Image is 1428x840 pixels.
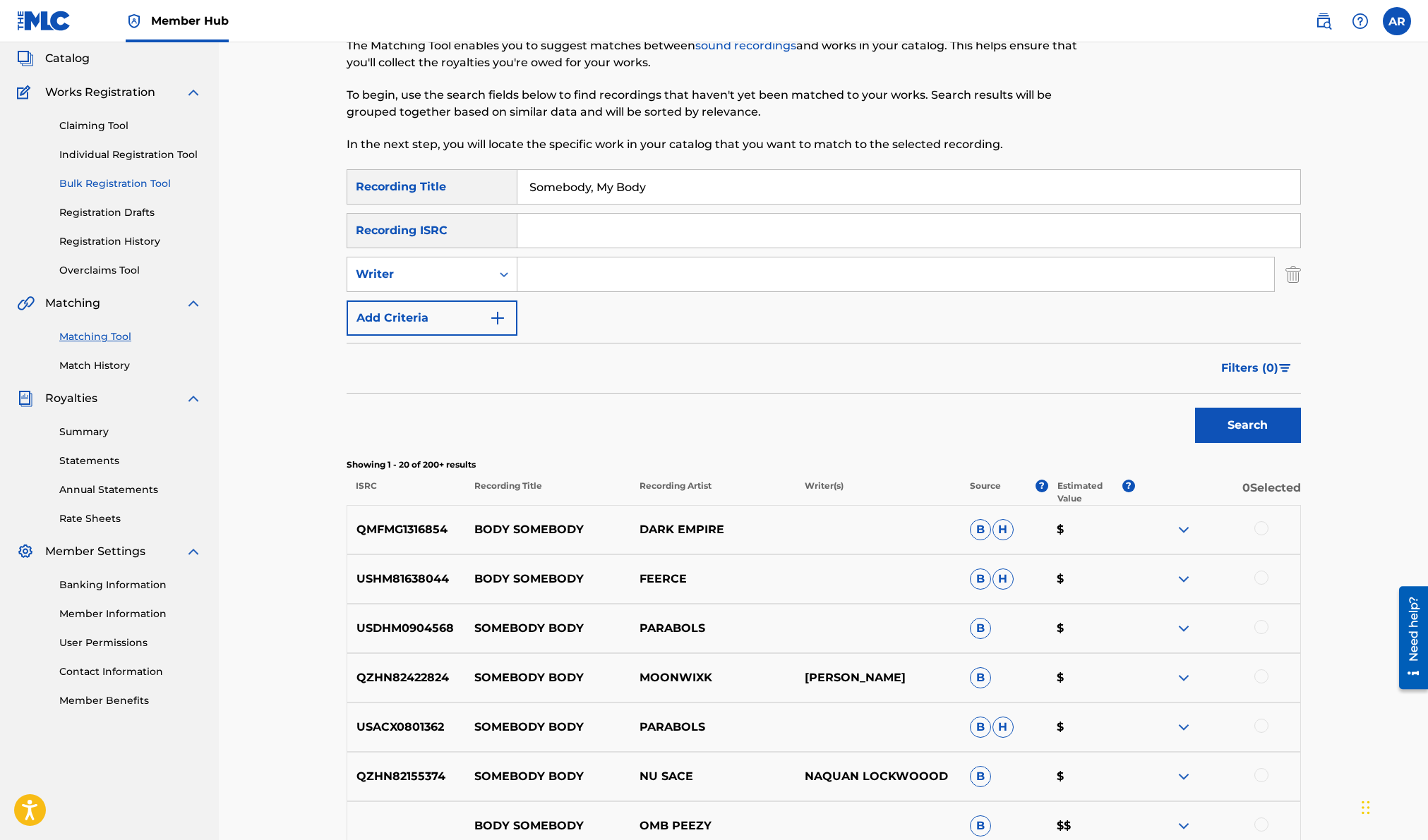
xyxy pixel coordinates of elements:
span: B [970,717,991,738]
button: Add Criteria [347,300,517,336]
img: expand [185,84,202,101]
span: B [970,766,991,787]
a: Rate Sheets [59,511,202,526]
span: H [992,568,1014,590]
span: B [970,815,991,836]
div: Help [1346,7,1374,35]
p: [PERSON_NAME] [796,669,961,686]
span: Royalties [45,390,97,407]
p: $ [1048,571,1135,588]
p: QMFMG1316854 [347,521,466,538]
img: expand [1175,620,1192,637]
div: Writer [356,266,483,283]
span: B [970,519,991,540]
p: SOMEBODY BODY [465,719,630,736]
a: Banking Information [59,578,202,592]
p: PARABOLS [630,620,796,637]
a: Matching Tool [59,329,202,344]
span: B [970,667,991,688]
a: Member Benefits [59,693,202,708]
p: MOONWIXK [630,669,796,686]
span: Works Registration [45,84,155,101]
p: Showing 1 - 20 of 200+ results [347,458,1301,471]
span: ? [1122,480,1135,492]
span: Matching [45,295,100,312]
span: H [992,717,1014,738]
iframe: Resource Center [1388,580,1428,694]
a: Statements [59,454,202,468]
a: Member Information [59,607,202,621]
a: Overclaims Tool [59,263,202,278]
div: User Menu [1383,7,1411,35]
a: Match History [59,358,202,373]
a: Contact Information [59,664,202,679]
iframe: Chat Widget [1357,772,1428,840]
p: BODY SOMEBODY [465,521,630,538]
button: Filters (0) [1213,351,1301,386]
span: Member Settings [45,543,145,560]
a: CatalogCatalog [17,50,90,67]
span: ? [1036,480,1048,492]
img: Member Settings [17,543,34,560]
img: expand [1175,669,1192,686]
img: Catalog [17,50,34,67]
p: $ [1048,521,1135,538]
p: FEERCE [630,571,796,588]
img: Works Registration [17,84,35,101]
img: expand [1175,817,1192,834]
p: Source [970,480,1001,505]
p: $$ [1048,817,1135,834]
p: QZHN82155374 [347,768,466,785]
img: help [1352,13,1369,30]
a: sound recordings [695,39,796,52]
img: expand [185,295,202,312]
p: Writer(s) [796,480,961,505]
p: SOMEBODY BODY [465,620,630,637]
p: Estimated Value [1057,480,1122,505]
img: MLC Logo [17,11,71,31]
img: expand [1175,571,1192,588]
a: Public Search [1309,7,1338,35]
img: expand [1175,521,1192,538]
p: USHM81638044 [347,571,466,588]
a: Individual Registration Tool [59,147,202,162]
p: 0 Selected [1135,480,1300,505]
p: USACX0801362 [347,719,466,736]
p: SOMEBODY BODY [465,669,630,686]
img: Top Rightsholder [126,13,143,30]
a: Bulk Registration Tool [59,176,202,191]
div: Drag [1362,786,1370,829]
p: $ [1048,719,1135,736]
p: QZHN82422824 [347,669,466,686]
p: NU SACE [630,768,796,785]
p: In the next step, you will locate the specific work in your catalog that you want to match to the... [347,136,1081,153]
img: expand [1175,719,1192,736]
p: BODY SOMEBODY [465,817,630,834]
p: $ [1048,620,1135,637]
img: expand [185,390,202,407]
img: expand [1175,768,1192,785]
img: search [1315,13,1332,30]
img: expand [185,543,202,560]
a: Summary [59,425,202,439]
a: Annual Statements [59,482,202,497]
p: Recording Title [464,480,630,505]
p: NAQUAN LOCKWOOOD [796,768,961,785]
img: filter [1279,364,1291,372]
a: Registration History [59,234,202,249]
img: Matching [17,295,35,312]
p: $ [1048,669,1135,686]
p: Recording Artist [630,480,796,505]
p: SOMEBODY BODY [465,768,630,785]
span: B [970,618,991,639]
p: DARK EMPIRE [630,521,796,538]
p: The Matching Tool enables you to suggest matches between and works in your catalog. This helps en... [347,37,1081,71]
button: Search [1195,408,1301,443]
img: 9d2ae6d4665cec9f34b9.svg [489,310,506,327]
p: OMB PEEZY [630,817,796,834]
span: H [992,519,1014,540]
img: Royalties [17,390,34,407]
